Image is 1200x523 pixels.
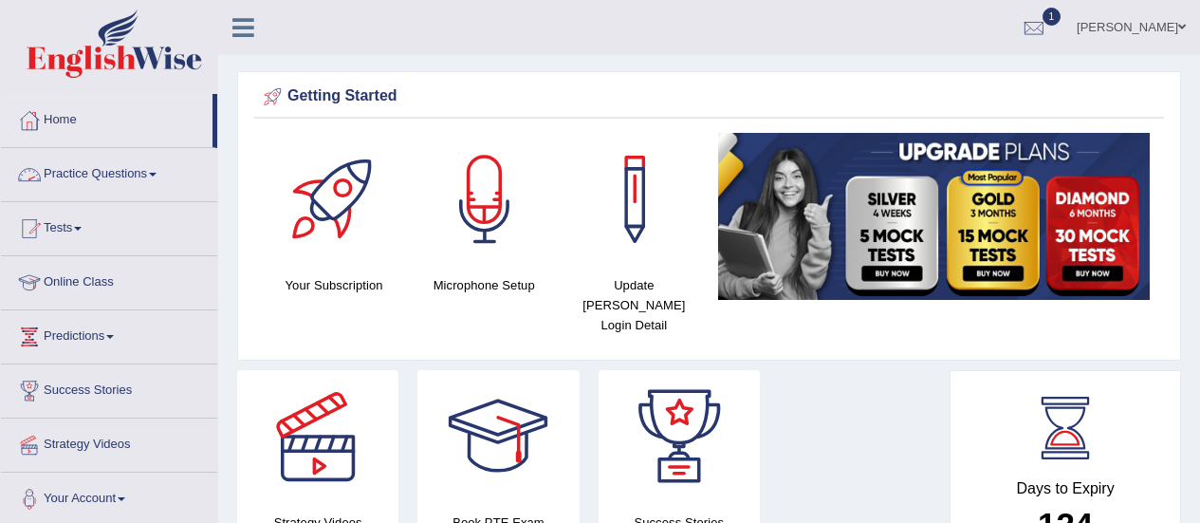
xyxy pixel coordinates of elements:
h4: Your Subscription [268,275,399,295]
a: Predictions [1,310,217,358]
a: Your Account [1,473,217,520]
span: 1 [1043,8,1062,26]
a: Home [1,94,212,141]
h4: Microphone Setup [418,275,549,295]
a: Practice Questions [1,148,217,196]
div: Getting Started [259,83,1159,111]
a: Success Stories [1,364,217,412]
a: Tests [1,202,217,250]
a: Online Class [1,256,217,304]
a: Strategy Videos [1,419,217,466]
h4: Days to Expiry [971,480,1159,497]
img: small5.jpg [718,133,1150,300]
h4: Update [PERSON_NAME] Login Detail [568,275,699,335]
